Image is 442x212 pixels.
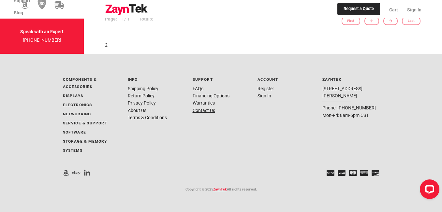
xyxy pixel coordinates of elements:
a: Electronics [63,103,92,107]
a: ZaynTek [213,187,227,191]
p: ZaynTek [322,76,379,83]
a: Components & Accessories [63,77,97,89]
p: 8 [134,10,158,28]
span: Cart [389,7,398,12]
a: Financing Options [193,93,229,98]
a: Shipping Policy [128,86,158,91]
a: Return Policy [128,93,155,98]
a: Request a Quote [337,3,380,15]
a: Warranties [193,100,215,106]
a: Privacy Policy [128,100,156,106]
a: Service & Support [63,121,107,125]
strong: Speak with an Expert [20,29,64,34]
li: linkedIn [81,170,90,177]
small: Copyright © 2025 All rights reserved. [185,187,257,191]
li: ZaynTek On Ebay [69,170,81,177]
a: Systems [63,148,82,153]
a: Register [258,86,274,91]
a: Phone: [PHONE_NUMBER] [322,105,376,110]
li: AMEX [357,170,368,177]
a: Software [63,130,86,134]
li: Mastercard [346,170,357,177]
a: Sign In [258,93,271,98]
img: logo [105,4,148,16]
li: Discover [368,170,379,177]
p: / 1 [105,10,134,28]
p: Account [258,76,315,83]
a: Terms & Conditions [128,115,167,120]
a: About Us [128,108,146,113]
a: FAQs [193,86,203,91]
iframe: LiveChat chat widget [415,177,442,204]
p: Info [128,76,185,83]
p: 2 [105,41,417,49]
strong: Page: [105,16,117,21]
li: PayPal [323,170,334,177]
a: Sign In [403,2,421,18]
span: 1 [122,16,124,21]
a: Displays [63,93,83,98]
strong: Total: [139,16,151,21]
a: [PHONE_NUMBER] [23,37,61,43]
a: Cart [385,2,403,18]
li: ZaynTek On Amazon [63,170,69,177]
li: Visa [334,170,346,177]
p: Support [193,76,250,83]
a: Networking [63,112,91,116]
a: Contact Us [193,108,215,113]
a: Storage & Memory [63,139,107,144]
